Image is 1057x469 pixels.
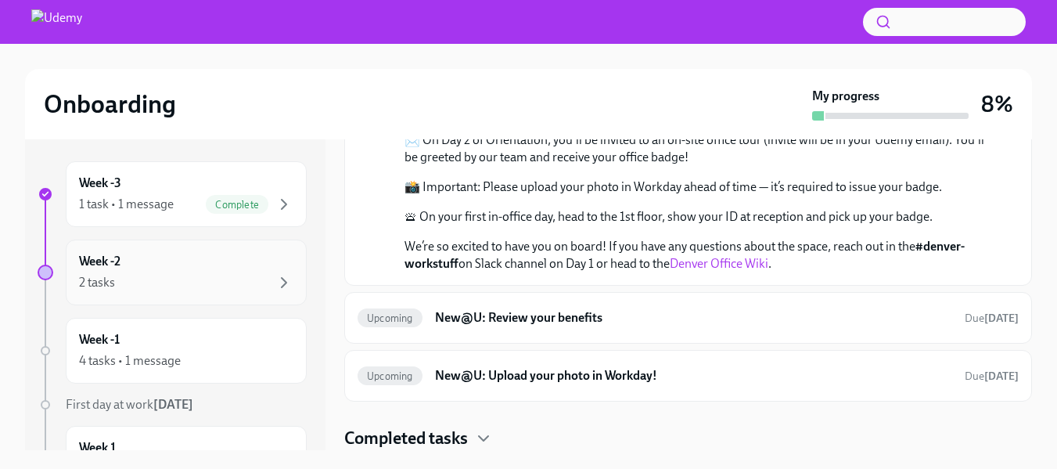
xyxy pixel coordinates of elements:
[358,305,1019,330] a: UpcomingNew@U: Review your benefitsDue[DATE]
[344,427,468,450] h4: Completed tasks
[965,311,1019,326] span: October 27th, 2025 10:00
[79,274,115,291] div: 2 tasks
[44,88,176,120] h2: Onboarding
[38,318,307,384] a: Week -14 tasks • 1 message
[38,240,307,305] a: Week -22 tasks
[79,253,120,270] h6: Week -2
[79,439,116,456] h6: Week 1
[404,179,994,196] p: 📸 Important: Please upload your photo in Workday ahead of time — it’s required to issue your badge.
[812,88,879,105] strong: My progress
[206,199,268,211] span: Complete
[358,312,422,324] span: Upcoming
[404,238,994,272] p: We’re so excited to have you on board! If you have any questions about the space, reach out in th...
[670,256,768,271] a: Denver Office Wiki
[965,370,1019,383] span: Due
[79,196,174,213] div: 1 task • 1 message
[984,312,1019,325] strong: [DATE]
[435,367,952,384] h6: New@U: Upload your photo in Workday!
[358,363,1019,388] a: UpcomingNew@U: Upload your photo in Workday!Due[DATE]
[153,397,193,412] strong: [DATE]
[404,132,994,166] p: 📩 On Day 2 of Orientation, you'll be invited to an on-site office tour (invite will be in your Ud...
[38,161,307,227] a: Week -31 task • 1 messageComplete
[79,175,121,192] h6: Week -3
[435,309,952,326] h6: New@U: Review your benefits
[981,90,1013,118] h3: 8%
[984,370,1019,383] strong: [DATE]
[38,396,307,413] a: First day at work[DATE]
[404,208,994,225] p: 🛎 On your first in-office day, head to the 1st floor, show your ID at reception and pick up your ...
[965,369,1019,384] span: October 22nd, 2025 10:00
[344,427,1032,450] div: Completed tasks
[31,9,82,34] img: Udemy
[66,397,193,412] span: First day at work
[79,331,120,348] h6: Week -1
[965,312,1019,325] span: Due
[79,352,181,370] div: 4 tasks • 1 message
[358,370,422,382] span: Upcoming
